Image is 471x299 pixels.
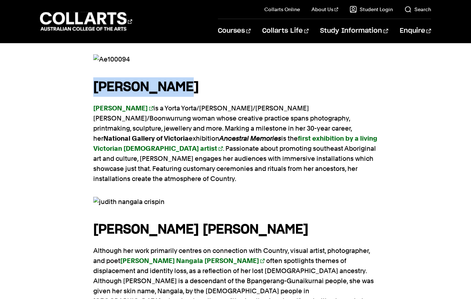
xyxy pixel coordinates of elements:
a: About Us [311,6,338,13]
strong: [PERSON_NAME] Nangala [PERSON_NAME] [120,257,259,264]
div: Go to homepage [40,11,132,32]
a: Collarts Life [262,19,309,43]
img: Ae100094 [93,54,378,64]
a: Collarts Online [264,6,300,13]
strong: National Gallery of Victoria [103,135,189,142]
p: is a Yorta Yorta/[PERSON_NAME]/[PERSON_NAME] [PERSON_NAME]/Boonwurrung woman whose creative pract... [93,103,378,184]
em: Ancestral Memories [219,135,281,142]
img: judith nangala crispin [93,197,378,207]
a: [PERSON_NAME] [93,104,153,112]
a: Enquire [400,19,431,43]
a: Student Login [350,6,393,13]
strong: [PERSON_NAME] [PERSON_NAME] [93,223,308,236]
a: Courses [218,19,251,43]
strong: [PERSON_NAME] [93,104,148,112]
a: [PERSON_NAME] Nangala [PERSON_NAME] [120,257,265,264]
a: Search [404,6,431,13]
strong: [PERSON_NAME] [93,81,199,94]
a: Study Information [320,19,388,43]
